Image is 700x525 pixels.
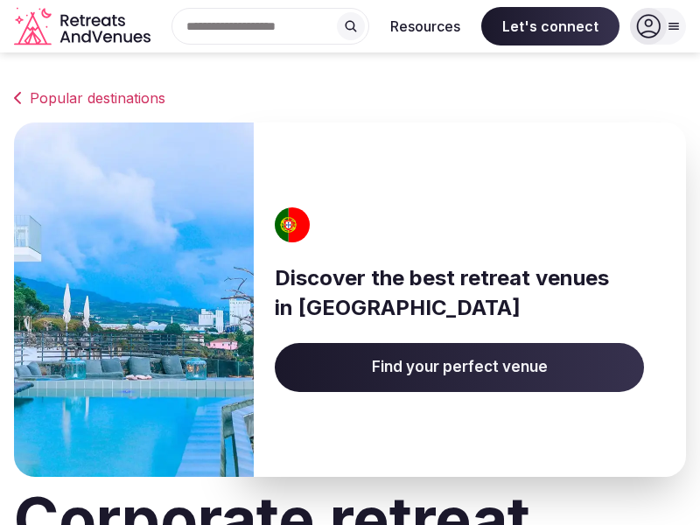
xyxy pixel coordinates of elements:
a: Visit the homepage [14,7,154,46]
span: Let's connect [481,7,619,45]
img: Banner image for Portugal representative of the country [14,122,254,477]
h3: Discover the best retreat venues in [GEOGRAPHIC_DATA] [275,263,644,322]
button: Resources [376,7,474,45]
img: Portugal's flag [269,207,317,242]
svg: Retreats and Venues company logo [14,7,154,46]
a: Find your perfect venue [275,343,644,392]
a: Popular destinations [14,87,686,108]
